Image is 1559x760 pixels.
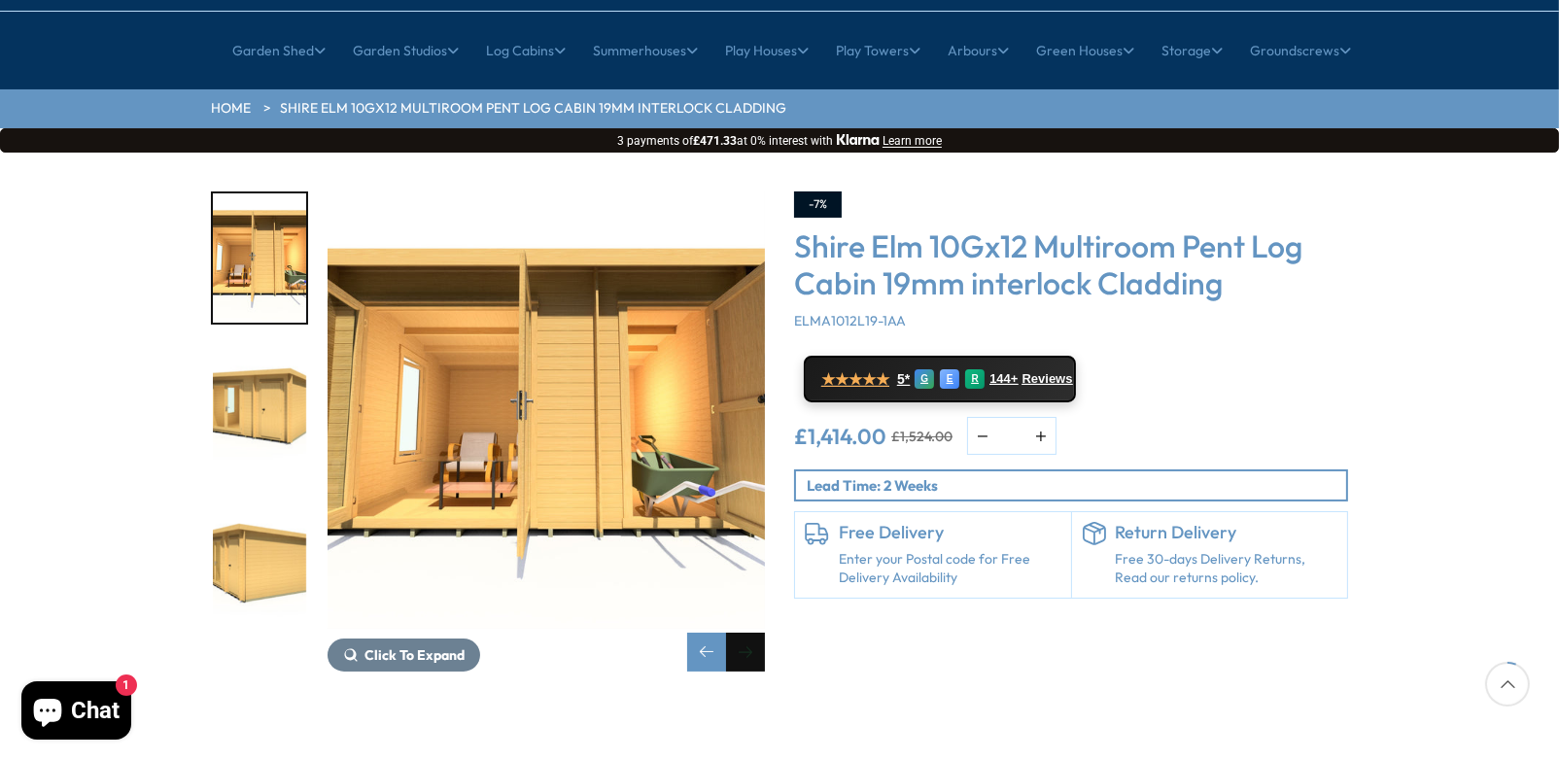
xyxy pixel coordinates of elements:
[486,26,566,75] a: Log Cabins
[280,99,786,119] a: Shire Elm 10Gx12 Multiroom Pent Log Cabin 19mm interlock Cladding
[687,633,726,672] div: Previous slide
[1116,550,1338,588] p: Free 30-days Delivery Returns, Read our returns policy.
[836,26,920,75] a: Play Towers
[794,227,1348,302] h3: Shire Elm 10Gx12 Multiroom Pent Log Cabin 19mm interlock Cladding
[1161,26,1223,75] a: Storage
[807,475,1346,496] p: Lead Time: 2 Weeks
[891,430,953,443] del: £1,524.00
[353,26,459,75] a: Garden Studios
[593,26,698,75] a: Summerhouses
[211,344,308,477] div: 8 / 10
[794,191,842,218] div: -7%
[940,369,959,389] div: E
[1250,26,1351,75] a: Groundscrews
[725,26,809,75] a: Play Houses
[1022,371,1073,387] span: Reviews
[1116,522,1338,543] h6: Return Delivery
[211,99,251,119] a: HOME
[839,522,1061,543] h6: Free Delivery
[16,681,137,744] inbox-online-store-chat: Shopify online store chat
[915,369,934,389] div: G
[794,312,906,329] span: ELMA1012L19-1AA
[364,646,465,664] span: Click To Expand
[839,550,1061,588] a: Enter your Postal code for Free Delivery Availability
[821,370,889,389] span: ★★★★★
[328,639,480,672] button: Click To Expand
[965,369,985,389] div: R
[328,191,765,672] div: 7 / 10
[804,356,1076,402] a: ★★★★★ 5* G E R 144+ Reviews
[211,496,308,629] div: 9 / 10
[794,426,886,447] ins: £1,414.00
[213,193,306,323] img: Elm2990x359010x1219mm000lifestyleclose_09aa4082-8ba1-47dd-8025-21ce15da991c_200x200.jpg
[213,346,306,475] img: Elm2990x359010x1219mm-030_77dc9a91-a040-4134-b560-724a10857131_200x200.jpg
[989,371,1018,387] span: 144+
[328,191,765,629] img: Shire Elm 10Gx12 Multiroom Pent Log Cabin 19mm interlock Cladding - Best Shed
[232,26,326,75] a: Garden Shed
[213,498,306,627] img: Elm2990x359010x1219mm-060_04c2658e-aa11-4930-ac10-e909e04801c9_200x200.jpg
[948,26,1009,75] a: Arbours
[1036,26,1134,75] a: Green Houses
[726,633,765,672] div: Next slide
[211,191,308,325] div: 7 / 10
